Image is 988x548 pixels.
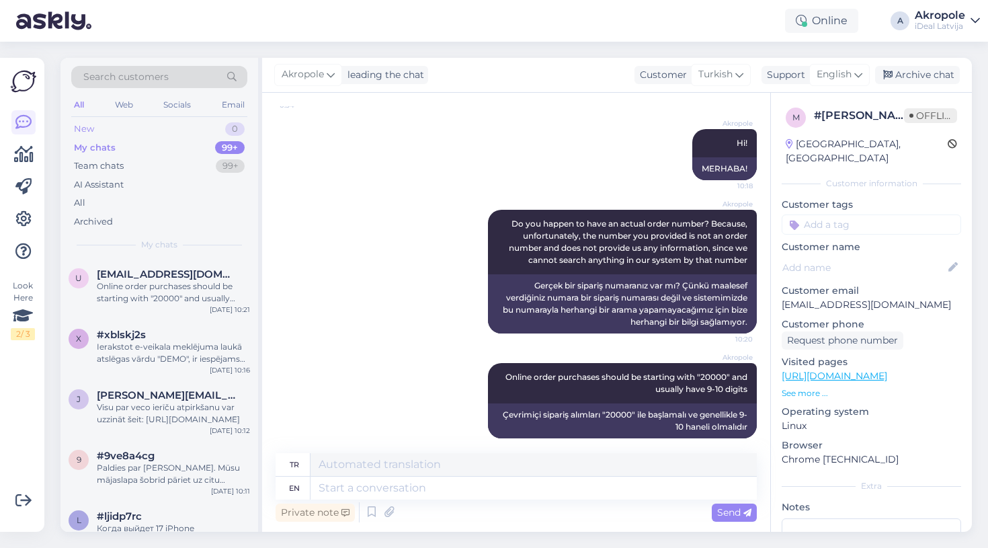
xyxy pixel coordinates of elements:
[161,96,194,114] div: Socials
[782,419,961,433] p: Linux
[782,331,903,350] div: Request phone number
[74,196,85,210] div: All
[717,506,751,518] span: Send
[225,122,245,136] div: 0
[782,480,961,492] div: Extra
[737,138,747,148] span: Hi!
[702,352,753,362] span: Akropole
[210,426,250,436] div: [DATE] 10:12
[77,455,81,465] span: 9
[77,394,81,404] span: j
[904,108,957,123] span: Offline
[77,515,81,525] span: l
[97,280,250,305] div: Online order purchases should be starting with "20000" and usually have 9-10 digits
[891,11,909,30] div: A
[75,273,82,283] span: u
[505,372,749,394] span: Online order purchases should be starting with "20000" and usually have 9-10 digits
[11,69,36,94] img: Askly Logo
[702,199,753,209] span: Akropole
[112,96,136,114] div: Web
[782,214,961,235] input: Add a tag
[211,486,250,496] div: [DATE] 10:11
[97,389,237,401] span: juris.cauna.jc@gmail.com
[817,67,852,82] span: English
[782,370,887,382] a: [URL][DOMAIN_NAME]
[782,178,961,190] div: Customer information
[97,268,237,280] span: ugurcoban5445@gmail.com
[97,462,250,486] div: Paldies par [PERSON_NAME]. Mūsu mājaslapa šobrīd pāriet uz citu struktūru un uzlabojas, IT nodaļa...
[782,240,961,254] p: Customer name
[97,329,146,341] span: #xblskj2s
[216,159,245,173] div: 99+
[782,284,961,298] p: Customer email
[761,68,805,82] div: Support
[11,280,35,340] div: Look Here
[792,112,800,122] span: m
[141,239,177,251] span: My chats
[342,68,424,82] div: leading the chat
[782,405,961,419] p: Operating system
[698,67,733,82] span: Turkish
[97,450,155,462] span: #9ve8a4cg
[785,9,858,33] div: Online
[74,215,113,229] div: Archived
[702,181,753,191] span: 10:18
[210,365,250,375] div: [DATE] 10:16
[782,317,961,331] p: Customer phone
[215,141,245,155] div: 99+
[76,334,81,344] span: x
[814,108,904,124] div: # [PERSON_NAME]
[782,500,961,514] p: Notes
[97,401,250,426] div: Visu par veco ierīču atpirkšanu var uzzināt šeit: [URL][DOMAIN_NAME]
[289,477,300,500] div: en
[782,355,961,369] p: Visited pages
[915,10,980,32] a: AkropoleiDeal Latvija
[509,219,749,265] span: Do you happen to have an actual order number? Because, unfortunately, the number you provided is ...
[875,66,960,84] div: Archive chat
[634,68,687,82] div: Customer
[782,438,961,453] p: Browser
[276,504,355,522] div: Private note
[83,70,169,84] span: Search customers
[71,96,87,114] div: All
[786,137,948,165] div: [GEOGRAPHIC_DATA], [GEOGRAPHIC_DATA]
[702,439,753,449] span: 10:21
[97,510,142,522] span: #ljidp7rc
[702,118,753,128] span: Akropole
[74,122,94,136] div: New
[97,522,250,535] div: Когда выйдет 17 iPhone
[782,260,946,275] input: Add name
[782,298,961,312] p: [EMAIL_ADDRESS][DOMAIN_NAME]
[915,21,965,32] div: iDeal Latvija
[74,159,124,173] div: Team chats
[282,67,324,82] span: Akropole
[74,178,124,192] div: AI Assistant
[488,403,757,438] div: Çevrimiçi sipariş alımları "20000" ile başlamalı ve genellikle 9-10 haneli olmalıdır
[97,341,250,365] div: Ierakstot e-veikala meklējuma laukā atslēgas vārdu "DEMO", ir iespējams apskatities pašreizējus p...
[782,453,961,467] p: Chrome [TECHNICAL_ID]
[210,305,250,315] div: [DATE] 10:21
[692,157,757,180] div: MERHABA!
[290,453,299,476] div: tr
[11,328,35,340] div: 2 / 3
[702,334,753,344] span: 10:20
[74,141,116,155] div: My chats
[488,274,757,334] div: Gerçek bir sipariş numaranız var mı? Çünkü maalesef verdiğiniz numara bir sipariş numarası değil ...
[219,96,247,114] div: Email
[782,387,961,399] p: See more ...
[915,10,965,21] div: Akropole
[782,198,961,212] p: Customer tags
